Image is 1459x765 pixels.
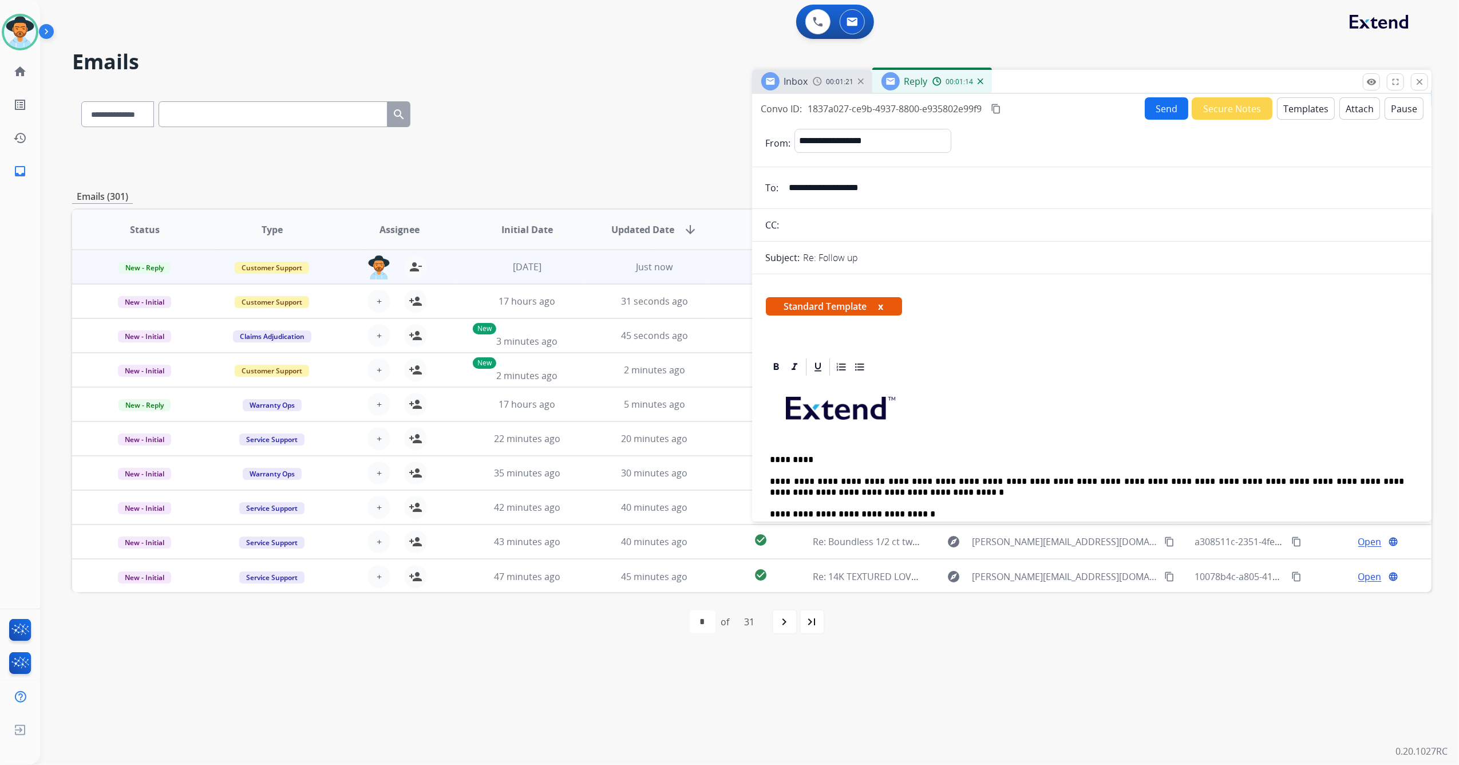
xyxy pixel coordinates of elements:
[501,223,553,236] span: Initial Date
[118,502,171,514] span: New - Initial
[778,615,792,629] mat-icon: navigate_next
[784,75,808,88] span: Inbox
[367,530,390,553] button: +
[239,571,305,583] span: Service Support
[72,190,133,204] p: Emails (301)
[118,330,171,342] span: New - Initial
[262,223,283,236] span: Type
[243,468,302,480] span: Warranty Ops
[367,496,390,519] button: +
[1388,537,1398,547] mat-icon: language
[377,294,382,308] span: +
[1277,97,1335,120] button: Templates
[636,261,673,273] span: Just now
[13,131,27,145] mat-icon: history
[513,261,541,273] span: [DATE]
[766,251,800,265] p: Subject:
[1388,571,1398,582] mat-icon: language
[808,102,982,115] span: 1837a027-ce9b-4937-8800-e935802e99f9
[621,570,687,583] span: 45 minutes ago
[947,570,960,583] mat-icon: explore
[367,393,390,416] button: +
[1164,537,1175,547] mat-icon: content_copy
[809,358,827,376] div: Underline
[118,571,171,583] span: New - Initial
[766,297,902,316] span: Standard Template
[409,294,422,308] mat-icon: person_add
[1195,570,1367,583] span: 10078b4c-a805-419f-b750-a7f46c183a65
[1358,535,1382,549] span: Open
[766,181,779,195] p: To:
[473,323,496,334] p: New
[13,65,27,78] mat-icon: home
[118,537,171,549] span: New - Initial
[827,77,854,86] span: 00:01:21
[409,363,422,377] mat-icon: person_add
[367,565,390,588] button: +
[409,260,422,274] mat-icon: person_remove
[473,357,496,369] p: New
[118,365,171,377] span: New - Initial
[766,136,791,150] p: From:
[786,358,803,376] div: Italic
[367,462,390,484] button: +
[621,467,687,479] span: 30 minutes ago
[379,223,420,236] span: Assignee
[1366,77,1377,87] mat-icon: remove_red_eye
[754,568,768,582] mat-icon: check_circle
[367,358,390,381] button: +
[1385,97,1424,120] button: Pause
[972,535,1157,549] span: [PERSON_NAME][EMAIL_ADDRESS][DOMAIN_NAME]
[496,335,557,348] span: 3 minutes ago
[496,369,557,382] span: 2 minutes ago
[377,500,382,514] span: +
[13,164,27,178] mat-icon: inbox
[766,218,780,232] p: CC:
[1339,97,1380,120] button: Attach
[118,399,171,411] span: New - Reply
[833,358,850,376] div: Ordered List
[1414,77,1425,87] mat-icon: close
[761,102,802,116] p: Convo ID:
[621,501,687,514] span: 40 minutes ago
[243,399,302,411] span: Warranty Ops
[367,255,390,279] img: agent-avatar
[235,296,309,308] span: Customer Support
[118,262,171,274] span: New - Reply
[946,77,974,86] span: 00:01:14
[377,397,382,411] span: +
[13,98,27,112] mat-icon: list_alt
[754,533,768,547] mat-icon: check_circle
[239,433,305,445] span: Service Support
[367,324,390,347] button: +
[813,535,1269,548] span: Re: Boundless 1/2 ct tw. Princess Diamond Bridal Ring Set 10K White Gold has been delivered for s...
[624,398,685,411] span: 5 minutes ago
[409,535,422,549] mat-icon: person_add
[736,610,764,633] div: 31
[1395,744,1448,758] p: 0.20.1027RC
[409,329,422,342] mat-icon: person_add
[377,535,382,549] span: +
[611,223,674,236] span: Updated Date
[805,615,819,629] mat-icon: last_page
[624,364,685,376] span: 2 minutes ago
[72,50,1432,73] h2: Emails
[947,535,960,549] mat-icon: explore
[1291,537,1302,547] mat-icon: content_copy
[904,75,928,88] span: Reply
[1358,570,1382,583] span: Open
[1145,97,1188,120] button: Send
[118,433,171,445] span: New - Initial
[409,432,422,445] mat-icon: person_add
[235,262,309,274] span: Customer Support
[851,358,868,376] div: Bullet List
[409,466,422,480] mat-icon: person_add
[621,432,687,445] span: 20 minutes ago
[1390,77,1401,87] mat-icon: fullscreen
[683,223,697,236] mat-icon: arrow_downward
[621,535,687,548] span: 40 minutes ago
[621,295,688,307] span: 31 seconds ago
[804,251,859,265] p: Re: Follow up
[991,104,1001,114] mat-icon: content_copy
[879,299,884,313] button: x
